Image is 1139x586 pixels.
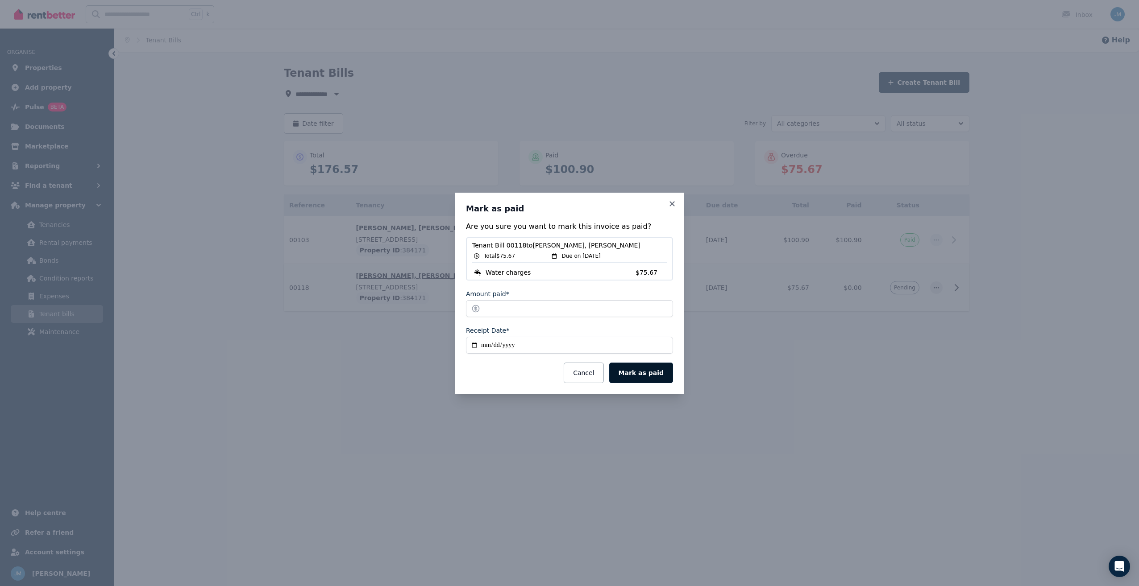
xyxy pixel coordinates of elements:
[472,241,667,250] span: Tenant Bill 00118 to [PERSON_NAME], [PERSON_NAME]
[1109,556,1130,577] div: Open Intercom Messenger
[466,221,673,232] p: Are you sure you want to mark this invoice as paid?
[466,289,509,298] label: Amount paid*
[466,203,673,214] h3: Mark as paid
[561,252,600,260] span: Due on [DATE]
[636,268,667,277] span: $75.67
[484,252,515,260] span: Total $75.67
[609,363,673,383] button: Mark as paid
[486,268,531,277] span: Water charges
[564,363,603,383] button: Cancel
[466,326,509,335] label: Receipt Date*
